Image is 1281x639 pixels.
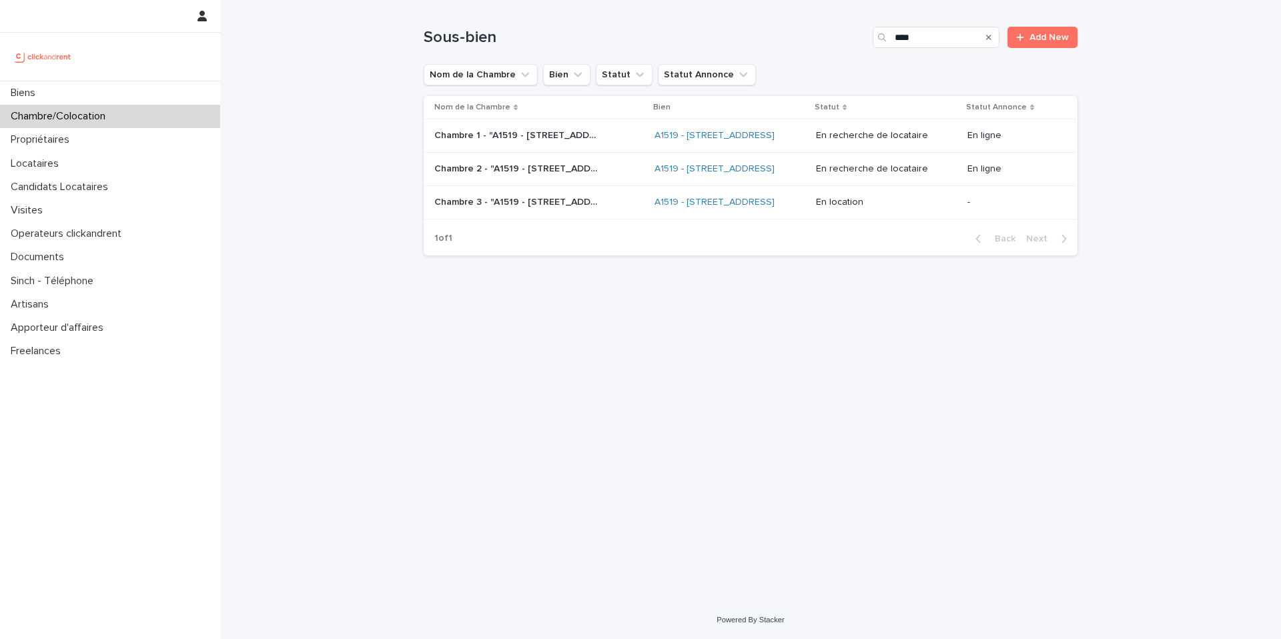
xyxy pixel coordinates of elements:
p: Documents [5,251,75,263]
p: Chambre 3 - "A1519 - 17 avenue de Caen, Rouen 76100" [434,194,604,208]
p: Chambre/Colocation [5,110,116,123]
span: Add New [1029,33,1069,42]
button: Statut [596,64,653,85]
p: Candidats Locataires [5,181,119,193]
p: Operateurs clickandrent [5,227,132,240]
p: Freelances [5,345,71,358]
h1: Sous-bien [424,28,867,47]
p: En ligne [967,130,1056,141]
tr: Chambre 1 - "A1519 - [STREET_ADDRESS]"Chambre 1 - "A1519 - [STREET_ADDRESS]" A1519 - [STREET_ADDR... [424,119,1078,153]
button: Statut Annonce [658,64,756,85]
p: Apporteur d'affaires [5,322,114,334]
tr: Chambre 3 - "A1519 - [STREET_ADDRESS]"Chambre 3 - "A1519 - [STREET_ADDRESS]" A1519 - [STREET_ADDR... [424,185,1078,219]
a: A1519 - [STREET_ADDRESS] [655,130,775,141]
span: Back [987,234,1015,243]
p: Artisans [5,298,59,311]
tr: Chambre 2 - "A1519 - [STREET_ADDRESS]"Chambre 2 - "A1519 - [STREET_ADDRESS]" A1519 - [STREET_ADDR... [424,153,1078,186]
p: Chambre 1 - "A1519 - 17 avenue de Caen, Rouen 76100" [434,127,604,141]
button: Back [965,233,1021,245]
img: UCB0brd3T0yccxBKYDjQ [11,43,75,70]
p: - [967,197,1056,208]
p: Statut Annonce [966,100,1027,115]
a: Add New [1007,27,1078,48]
p: Locataires [5,157,69,170]
span: Next [1026,234,1055,243]
p: Propriétaires [5,133,80,146]
button: Next [1021,233,1078,245]
p: Sinch - Téléphone [5,275,104,287]
p: Bien [653,100,671,115]
button: Nom de la Chambre [424,64,538,85]
p: Nom de la Chambre [434,100,510,115]
a: A1519 - [STREET_ADDRESS] [655,163,775,175]
p: En location [816,197,957,208]
a: A1519 - [STREET_ADDRESS] [655,197,775,208]
p: Visites [5,204,53,217]
p: En recherche de locataire [816,130,957,141]
p: 1 of 1 [424,222,463,255]
p: Statut [815,100,839,115]
p: En ligne [967,163,1056,175]
p: En recherche de locataire [816,163,957,175]
p: Chambre 2 - "A1519 - 17 avenue de Caen, Rouen 76100" [434,161,604,175]
button: Bien [543,64,590,85]
input: Search [873,27,999,48]
p: Biens [5,87,46,99]
a: Powered By Stacker [717,616,784,624]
